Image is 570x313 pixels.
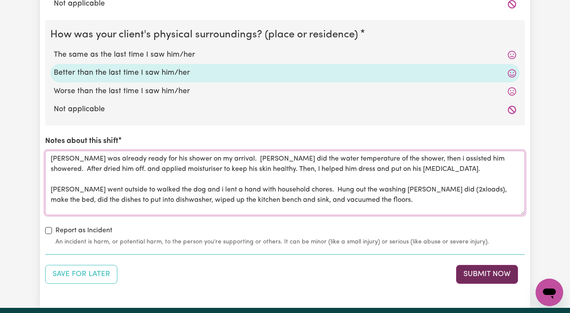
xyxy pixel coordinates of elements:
[456,265,518,284] button: Submit your job report
[54,86,516,97] label: Worse than the last time I saw him/her
[54,67,516,79] label: Better than the last time I saw him/her
[50,27,362,43] legend: How was your client's physical surroundings? (place or residence)
[55,225,112,236] label: Report as Incident
[55,237,525,246] small: An incident is harm, or potential harm, to the person you're supporting or others. It can be mino...
[45,151,525,215] textarea: [PERSON_NAME] was already ready for his shower on my arrival. [PERSON_NAME] did the water tempera...
[45,136,118,147] label: Notes about this shift
[54,49,516,61] label: The same as the last time I saw him/her
[45,265,117,284] button: Save your job report
[54,104,516,115] label: Not applicable
[536,279,563,306] iframe: Button to launch messaging window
